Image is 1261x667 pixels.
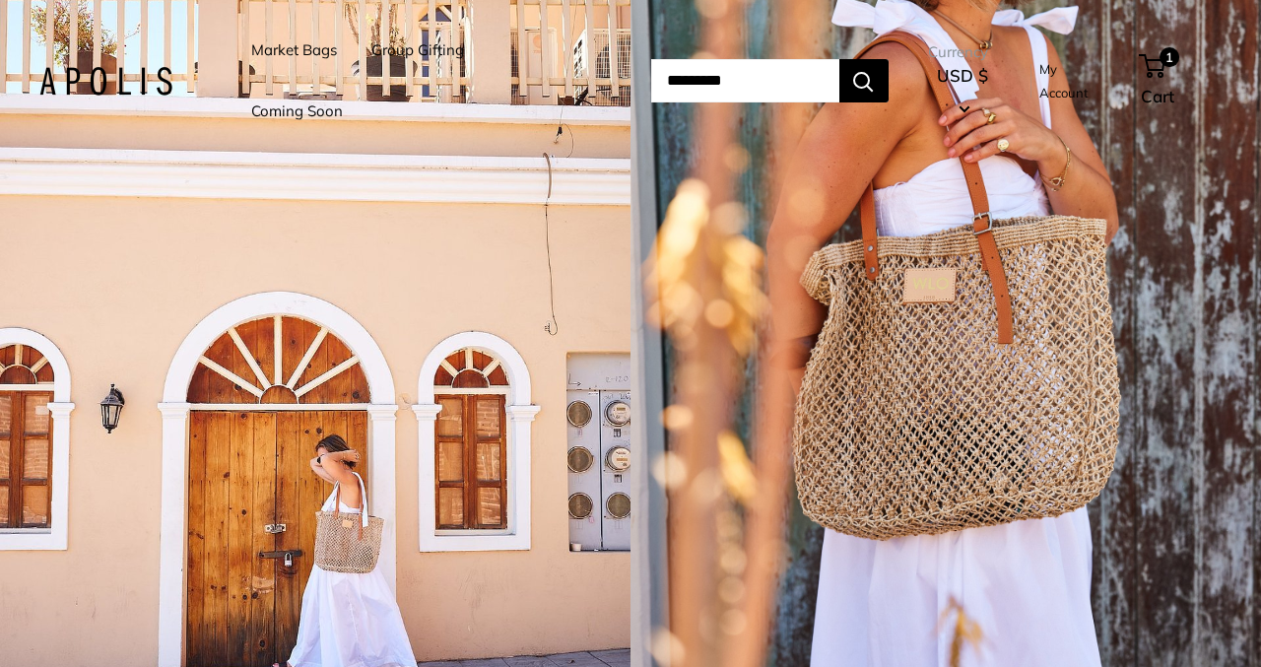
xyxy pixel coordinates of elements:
[39,67,172,96] img: Apolis
[251,36,337,64] a: Market Bags
[651,59,839,102] input: Search...
[251,98,343,125] a: Coming Soon
[371,36,464,64] a: Group Gifting
[928,60,997,123] button: USD $
[928,38,997,66] span: Currency
[1141,86,1174,106] span: Cart
[937,65,988,86] span: USD $
[1039,57,1106,105] a: My Account
[1141,49,1222,112] a: 1 Cart
[839,59,889,102] button: Search
[1160,47,1179,67] span: 1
